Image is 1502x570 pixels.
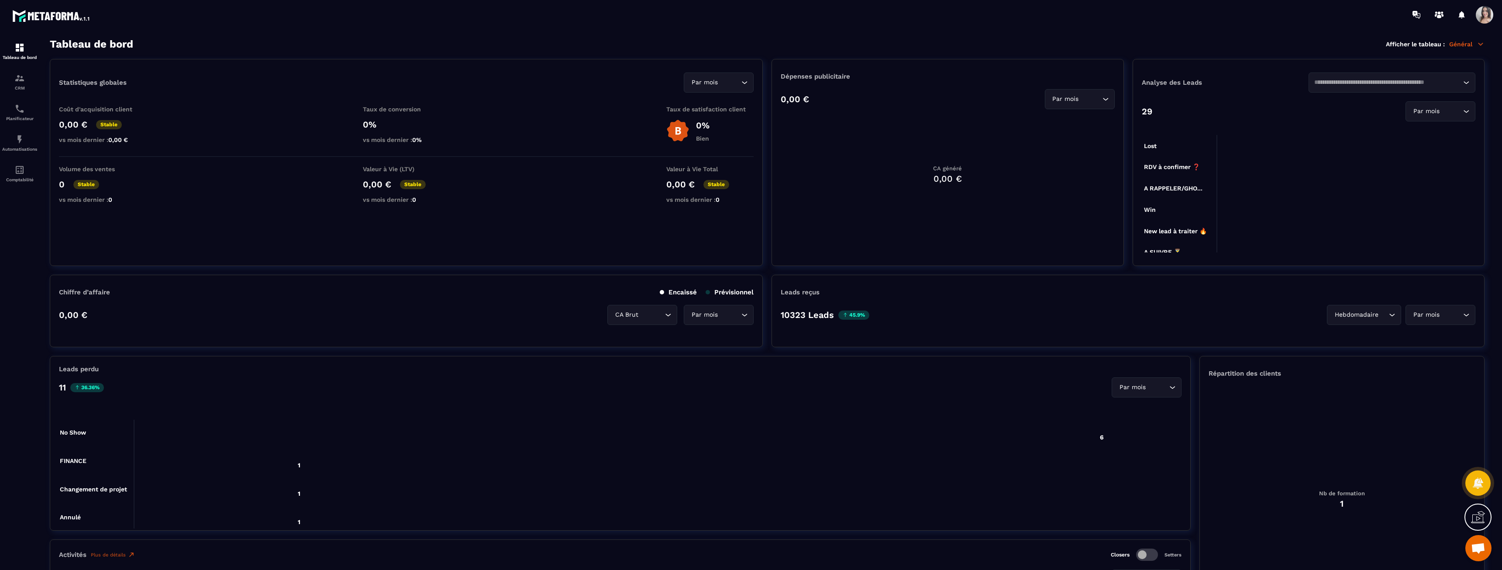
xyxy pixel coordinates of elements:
[1411,107,1441,116] span: Par mois
[2,86,37,90] p: CRM
[70,383,104,392] p: 36.36%
[363,106,450,113] p: Taux de conversion
[60,457,86,464] tspan: FINANCE
[59,79,127,86] p: Statistiques globales
[689,310,720,320] span: Par mois
[363,136,450,143] p: vs mois dernier :
[1386,41,1445,48] p: Afficher le tableau :
[1314,78,1461,87] input: Search for option
[666,196,754,203] p: vs mois dernier :
[14,73,25,83] img: formation
[1406,305,1475,325] div: Search for option
[720,310,739,320] input: Search for option
[1142,79,1309,86] p: Analyse des Leads
[1465,535,1492,561] a: Ouvrir le chat
[640,310,663,320] input: Search for option
[1333,310,1380,320] span: Hebdomadaire
[412,196,416,203] span: 0
[2,128,37,158] a: automationsautomationsAutomatisations
[703,180,729,189] p: Stable
[12,8,91,24] img: logo
[1406,101,1475,121] div: Search for option
[706,288,754,296] p: Prévisionnel
[2,177,37,182] p: Comptabilité
[14,134,25,145] img: automations
[363,179,391,190] p: 0,00 €
[1081,94,1100,104] input: Search for option
[59,179,65,190] p: 0
[2,55,37,60] p: Tableau de bord
[781,288,820,296] p: Leads reçus
[2,66,37,97] a: formationformationCRM
[720,78,739,87] input: Search for option
[59,310,87,320] p: 0,00 €
[1209,370,1475,377] p: Répartition des clients
[14,42,25,53] img: formation
[400,180,426,189] p: Stable
[1144,206,1156,213] tspan: Win
[60,486,127,493] tspan: Changement de projet
[666,106,754,113] p: Taux de satisfaction client
[1411,310,1441,320] span: Par mois
[14,104,25,114] img: scheduler
[2,158,37,189] a: accountantaccountantComptabilité
[59,119,87,130] p: 0,00 €
[59,196,146,203] p: vs mois dernier :
[59,365,99,373] p: Leads perdu
[838,311,869,320] p: 45.9%
[108,136,128,143] span: 0,00 €
[781,310,834,320] p: 10323 Leads
[1441,107,1461,116] input: Search for option
[1045,89,1115,109] div: Search for option
[2,36,37,66] a: formationformationTableau de bord
[1112,377,1182,397] div: Search for option
[128,551,135,558] img: narrow-up-right-o.6b7c60e2.svg
[59,136,146,143] p: vs mois dernier :
[363,166,450,173] p: Valeur à Vie (LTV)
[1117,383,1147,392] span: Par mois
[1144,228,1207,235] tspan: New lead à traiter 🔥
[684,73,754,93] div: Search for option
[91,551,135,558] a: Plus de détails
[73,180,99,189] p: Stable
[412,136,422,143] span: 0%
[50,38,133,50] h3: Tableau de bord
[696,120,710,131] p: 0%
[2,147,37,152] p: Automatisations
[781,73,1114,80] p: Dépenses publicitaire
[613,310,640,320] span: CA Brut
[1144,142,1157,149] tspan: Lost
[60,514,81,521] tspan: Annulé
[59,382,66,393] p: 11
[59,106,146,113] p: Coût d'acquisition client
[660,288,697,296] p: Encaissé
[59,551,86,559] p: Activités
[363,119,450,130] p: 0%
[1380,310,1387,320] input: Search for option
[59,166,146,173] p: Volume des ventes
[607,305,677,325] div: Search for option
[689,78,720,87] span: Par mois
[2,97,37,128] a: schedulerschedulerPlanificateur
[59,288,110,296] p: Chiffre d’affaire
[666,166,754,173] p: Valeur à Vie Total
[1144,185,1202,192] tspan: A RAPPELER/GHO...
[684,305,754,325] div: Search for option
[1164,552,1182,558] p: Setters
[1441,310,1461,320] input: Search for option
[108,196,112,203] span: 0
[666,179,695,190] p: 0,00 €
[96,120,122,129] p: Stable
[781,94,809,104] p: 0,00 €
[1051,94,1081,104] span: Par mois
[1144,249,1182,256] tspan: A SUIVRE ⏳
[716,196,720,203] span: 0
[1144,163,1200,171] tspan: RDV à confimer ❓
[1111,552,1130,558] p: Closers
[2,116,37,121] p: Planificateur
[1142,106,1152,117] p: 29
[1449,40,1485,48] p: Général
[696,135,710,142] p: Bien
[14,165,25,175] img: accountant
[363,196,450,203] p: vs mois dernier :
